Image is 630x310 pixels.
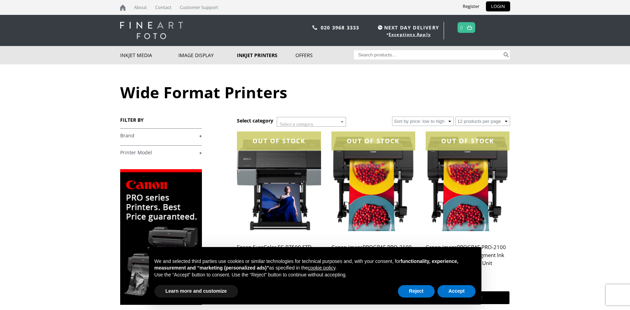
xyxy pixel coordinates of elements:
h2: Canon imagePROGRAF PRO-2100 24″ 12 Colour Photo Pigment Ink Printer [331,241,415,270]
a: OUT OF STOCKEpson SureColor SC-P7500 STD 24″ 12 Colour Professional fine art and photography Inkj... [237,131,321,287]
a: OUT OF STOCKCanon imagePROGRAF PRO-2100 24″ 12 Colour Photo Pigment Ink Printer – with Dual Roll ... [426,131,509,287]
h2: Epson SureColor SC-P7500 STD 24″ 12 Colour Professional fine art and photography Inkjet Printer [237,241,321,270]
a: 0 [460,22,463,33]
div: OUT OF STOCK [331,131,415,151]
a: Offers [295,46,354,64]
img: time.svg [378,25,382,30]
a: Inkjet Printers [237,46,295,64]
img: Epson SureColor SC-P7500 STD 24" 12 Colour Professional fine art and photography Inkjet Printer [237,131,321,236]
button: Accept [437,285,476,298]
a: Register [458,1,485,11]
button: Learn more and customize [154,285,238,298]
a: Inkjet Media [120,46,179,64]
img: Canon imagePROGRAF PRO-2100 24" 12 Colour Photo Pigment Ink Printer [331,131,415,236]
p: Use the “Accept” button to consent. Use the “Reject” button to continue without accepting. [154,272,476,279]
h2: Canon imagePROGRAF PRO-2100 24″ 12 Colour Photo Pigment Ink Printer – with Dual Roll Unit [426,241,509,270]
a: Exceptions Apply [389,31,431,37]
strong: functionality, experience, measurement and “marketing (personalized ads)” [154,258,459,271]
input: Search products… [354,50,502,60]
a: OUT OF STOCKCanon imagePROGRAF PRO-2100 24″ 12 Colour Photo Pigment Ink Printer £3,999.00 inc VAT [331,131,415,287]
img: phone.svg [312,25,317,30]
img: logo-white.svg [120,22,183,39]
span: Select a category [280,121,313,127]
a: Image Display [178,46,237,64]
button: Search [502,50,510,60]
select: Shop order [392,117,454,126]
h4: Printer Model [120,145,202,159]
h3: FILTER BY [120,117,202,123]
h3: Select category [237,117,273,124]
img: Canon imagePROGRAF PRO-2100 24" 12 Colour Photo Pigment Ink Printer - with Dual Roll Unit [426,131,509,236]
p: We and selected third parties use cookies or similar technologies for technical purposes and, wit... [154,258,476,272]
span: NEXT DAY DELIVERY [376,24,439,31]
h1: Wide Format Printers [120,82,510,103]
div: OUT OF STOCK [426,131,509,151]
div: Notice [143,241,487,310]
h4: Brand [120,128,202,142]
a: + [120,133,202,139]
button: Reject [398,285,435,298]
div: OUT OF STOCK [237,131,321,151]
a: 020 3968 3333 [321,24,360,31]
img: promo [120,169,202,305]
a: + [120,149,202,156]
a: LOGIN [486,1,510,11]
a: cookie policy [308,265,335,271]
img: basket.svg [467,25,472,30]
